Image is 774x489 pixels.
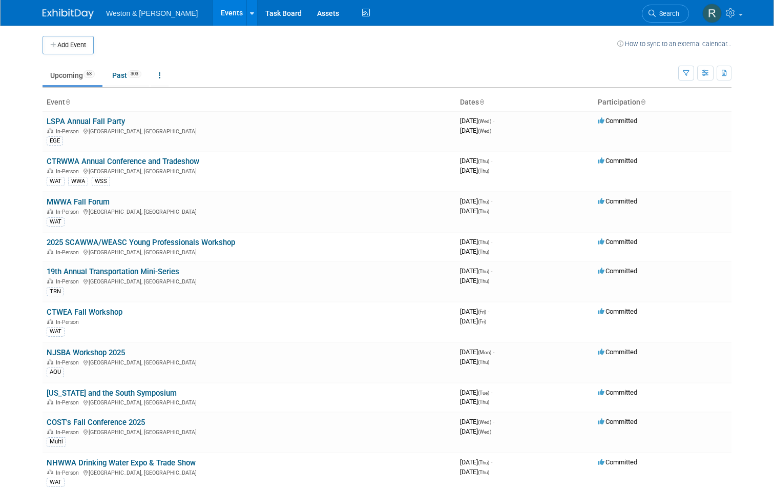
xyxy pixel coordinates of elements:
a: How to sync to an external calendar... [617,40,731,48]
span: In-Person [56,359,82,366]
span: (Wed) [478,128,491,134]
span: In-Person [56,319,82,325]
div: [GEOGRAPHIC_DATA], [GEOGRAPHIC_DATA] [47,358,452,366]
span: (Thu) [478,158,489,164]
a: 2025 SCAWWA/WEASC Young Professionals Workshop [47,238,235,247]
span: [DATE] [460,248,489,255]
span: [DATE] [460,197,492,205]
span: (Fri) [478,319,486,324]
span: - [491,197,492,205]
img: ExhibitDay [43,9,94,19]
span: In-Person [56,128,82,135]
img: In-Person Event [47,359,53,364]
span: [DATE] [460,267,492,275]
span: [DATE] [460,358,489,365]
span: - [493,418,494,425]
span: [DATE] [460,167,489,174]
a: 19th Annual Transportation Mini-Series [47,267,179,276]
a: NJSBA Workshop 2025 [47,348,125,357]
span: In-Person [56,470,82,476]
span: Committed [598,308,637,315]
span: [DATE] [460,238,492,246]
span: (Thu) [478,399,489,405]
span: In-Person [56,429,82,436]
span: In-Person [56,249,82,256]
span: - [493,348,494,356]
a: Sort by Start Date [479,98,484,106]
span: [DATE] [460,418,494,425]
a: CTWEA Fall Workshop [47,308,122,317]
span: Committed [598,267,637,275]
div: WSS [92,177,110,186]
span: 303 [128,70,141,78]
span: (Thu) [478,209,489,214]
span: (Thu) [478,269,489,274]
span: - [491,267,492,275]
img: In-Person Event [47,168,53,173]
span: - [491,238,492,246]
span: [DATE] [460,458,492,466]
span: [DATE] [460,277,489,284]
span: Weston & [PERSON_NAME] [106,9,198,17]
div: Multi [47,437,66,446]
span: - [491,458,492,466]
span: [DATE] [460,468,489,476]
span: (Fri) [478,309,486,315]
span: (Thu) [478,249,489,255]
img: In-Person Event [47,319,53,324]
span: - [491,389,492,396]
img: In-Person Event [47,249,53,254]
span: [DATE] [460,398,489,405]
span: - [491,157,492,165]
div: [GEOGRAPHIC_DATA], [GEOGRAPHIC_DATA] [47,427,452,436]
a: MWWA Fall Forum [47,197,110,207]
span: (Wed) [478,429,491,435]
span: (Mon) [478,350,491,355]
span: Committed [598,348,637,356]
div: [GEOGRAPHIC_DATA], [GEOGRAPHIC_DATA] [47,248,452,256]
span: Committed [598,389,637,396]
a: Sort by Participation Type [640,98,645,106]
span: (Thu) [478,168,489,174]
img: In-Person Event [47,470,53,475]
a: [US_STATE] and the South Symposium [47,389,177,398]
th: Event [43,94,456,111]
span: 63 [83,70,95,78]
span: (Thu) [478,278,489,284]
span: Committed [598,238,637,246]
div: WAT [47,327,65,336]
img: In-Person Event [47,399,53,404]
img: In-Person Event [47,429,53,434]
a: Upcoming63 [43,66,102,85]
span: (Wed) [478,118,491,124]
span: In-Person [56,168,82,175]
div: [GEOGRAPHIC_DATA], [GEOGRAPHIC_DATA] [47,398,452,406]
span: [DATE] [460,207,489,215]
span: Committed [598,117,637,125]
a: CTRWWA Annual Conference and Tradeshow [47,157,199,166]
span: [DATE] [460,308,489,315]
img: Roberta Sinclair [702,4,722,23]
span: - [493,117,494,125]
div: EGE [47,136,63,146]
span: (Thu) [478,359,489,365]
span: (Thu) [478,470,489,475]
div: WWA [68,177,88,186]
span: (Thu) [478,199,489,205]
a: Past303 [104,66,149,85]
span: Committed [598,458,637,466]
a: COST's Fall Conference 2025 [47,418,145,427]
span: (Thu) [478,460,489,465]
button: Add Event [43,36,94,54]
div: WAT [47,217,65,227]
a: NHWWA Drinking Water Expo & Trade Show [47,458,196,467]
span: Committed [598,197,637,205]
span: [DATE] [460,348,494,356]
div: [GEOGRAPHIC_DATA], [GEOGRAPHIC_DATA] [47,468,452,476]
div: WAT [47,177,65,186]
span: [DATE] [460,389,492,396]
div: WAT [47,478,65,487]
div: [GEOGRAPHIC_DATA], [GEOGRAPHIC_DATA] [47,167,452,175]
img: In-Person Event [47,128,53,133]
th: Dates [456,94,594,111]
